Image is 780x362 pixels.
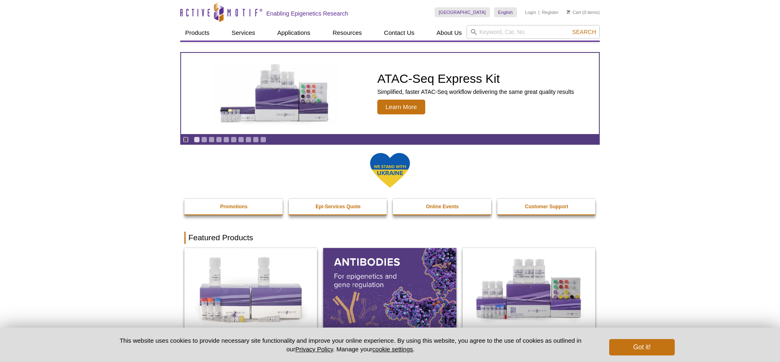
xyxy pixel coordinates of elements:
a: ATAC-Seq Express Kit ATAC-Seq Express Kit Simplified, faster ATAC-Seq workflow delivering the sam... [181,53,599,134]
a: Contact Us [379,25,419,41]
a: Cart [567,9,581,15]
a: Privacy Policy [295,346,333,353]
a: [GEOGRAPHIC_DATA] [435,7,490,17]
a: Customer Support [497,199,596,214]
a: Services [227,25,260,41]
a: Go to slide 5 [223,137,229,143]
h2: Featured Products [184,232,596,244]
a: Resources [328,25,367,41]
li: | [538,7,540,17]
a: Promotions [184,199,283,214]
img: DNA Library Prep Kit for Illumina [184,248,317,328]
a: Go to slide 7 [238,137,244,143]
img: All Antibodies [323,248,456,328]
a: Go to slide 1 [194,137,200,143]
a: Products [180,25,214,41]
a: Toggle autoplay [183,137,189,143]
strong: Online Events [426,204,459,209]
a: Go to slide 3 [209,137,215,143]
button: Got it! [609,339,675,355]
span: Learn More [377,100,425,114]
li: (0 items) [567,7,600,17]
img: CUT&Tag-IT® Express Assay Kit [463,248,595,328]
strong: Epi-Services Quote [315,204,361,209]
article: ATAC-Seq Express Kit [181,53,599,134]
p: This website uses cookies to provide necessary site functionality and improve your online experie... [105,336,596,353]
a: Go to slide 9 [253,137,259,143]
a: Epi-Services Quote [289,199,388,214]
input: Keyword, Cat. No. [467,25,600,39]
img: ATAC-Seq Express Kit [208,62,343,125]
button: cookie settings [372,346,413,353]
a: English [494,7,517,17]
a: About Us [432,25,467,41]
a: Go to slide 2 [201,137,207,143]
img: We Stand With Ukraine [370,152,410,189]
h2: ATAC-Seq Express Kit [377,73,574,85]
p: Simplified, faster ATAC-Seq workflow delivering the same great quality results [377,88,574,96]
strong: Promotions [220,204,247,209]
a: Login [525,9,536,15]
a: Go to slide 8 [245,137,252,143]
a: Online Events [393,199,492,214]
span: Search [572,29,596,35]
a: Applications [272,25,315,41]
img: Your Cart [567,10,570,14]
a: Go to slide 6 [231,137,237,143]
strong: Customer Support [525,204,568,209]
a: Go to slide 10 [260,137,266,143]
button: Search [570,28,599,36]
a: Register [542,9,558,15]
h2: Enabling Epigenetics Research [266,10,348,17]
a: Go to slide 4 [216,137,222,143]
